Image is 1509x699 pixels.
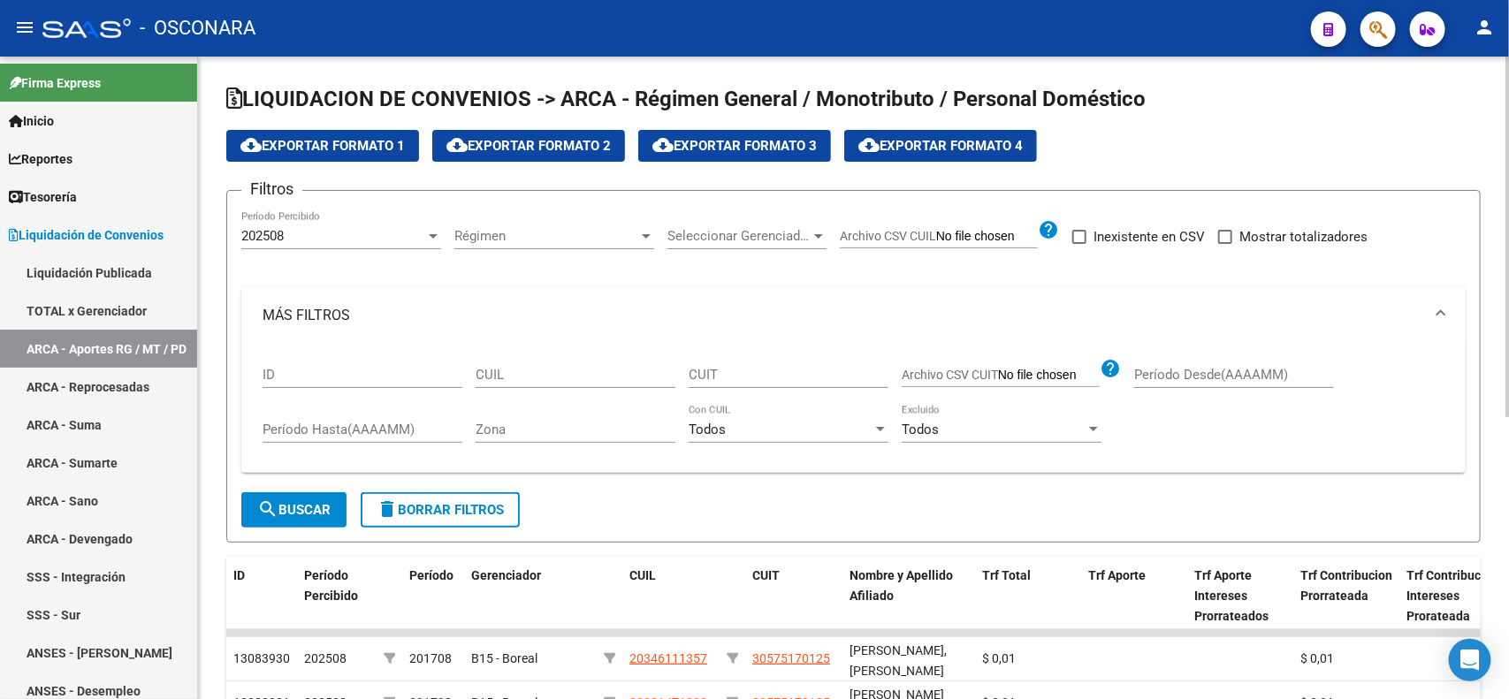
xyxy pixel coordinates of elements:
[241,344,1466,474] div: MÁS FILTROS
[844,130,1037,162] button: Exportar Formato 4
[304,568,358,603] span: Período Percibido
[752,651,830,665] span: 30575170125
[638,130,831,162] button: Exportar Formato 3
[1449,639,1491,681] div: Open Intercom Messenger
[652,138,817,154] span: Exportar Formato 3
[752,568,780,582] span: CUIT
[226,130,419,162] button: Exportar Formato 1
[1293,557,1399,634] datatable-header-cell: Trf Contribucion Prorrateada
[454,228,638,244] span: Régimen
[432,130,625,162] button: Exportar Formato 2
[1474,17,1495,38] mat-icon: person
[226,557,297,634] datatable-header-cell: ID
[446,134,468,156] mat-icon: cloud_download
[297,557,377,634] datatable-header-cell: Período Percibido
[409,651,452,665] span: 201708
[377,498,398,520] mat-icon: delete
[629,568,656,582] span: CUIL
[226,87,1146,111] span: LIQUIDACION DE CONVENIOS -> ARCA - Régimen General / Monotributo / Personal Doméstico
[140,9,255,48] span: - OSCONARA
[982,651,1016,665] span: $ 0,01
[241,492,347,528] button: Buscar
[1406,568,1498,623] span: Trf Contribucion Intereses Prorateada
[667,228,811,244] span: Seleccionar Gerenciador
[263,306,1423,325] mat-panel-title: MÁS FILTROS
[622,557,720,634] datatable-header-cell: CUIL
[409,568,453,582] span: Período
[446,138,611,154] span: Exportar Formato 2
[1088,568,1146,582] span: Trf Aporte
[471,651,537,665] span: B15 - Boreal
[902,422,939,437] span: Todos
[629,651,707,665] span: 20346111357
[1038,219,1059,240] mat-icon: help
[850,643,947,678] span: [PERSON_NAME], [PERSON_NAME]
[9,111,54,131] span: Inicio
[1094,226,1205,247] span: Inexistente en CSV
[9,149,72,169] span: Reportes
[975,557,1081,634] datatable-header-cell: Trf Total
[257,498,278,520] mat-icon: search
[241,287,1466,344] mat-expansion-panel-header: MÁS FILTROS
[240,134,262,156] mat-icon: cloud_download
[842,557,975,634] datatable-header-cell: Nombre y Apellido Afiliado
[464,557,597,634] datatable-header-cell: Gerenciador
[233,568,245,582] span: ID
[689,422,726,437] span: Todos
[304,651,347,665] span: 202508
[1081,557,1187,634] datatable-header-cell: Trf Aporte
[241,228,284,244] span: 202508
[1100,358,1121,379] mat-icon: help
[745,557,842,634] datatable-header-cell: CUIT
[9,187,77,207] span: Tesorería
[9,225,164,245] span: Liquidación de Convenios
[471,568,541,582] span: Gerenciador
[240,138,405,154] span: Exportar Formato 1
[998,368,1100,384] input: Archivo CSV CUIT
[652,134,674,156] mat-icon: cloud_download
[858,134,880,156] mat-icon: cloud_download
[1300,651,1334,665] span: $ 0,01
[233,651,290,665] span: 13083930
[858,138,1023,154] span: Exportar Formato 4
[1187,557,1293,634] datatable-header-cell: Trf Aporte Intereses Prorrateados
[241,177,302,201] h3: Filtros
[14,17,35,38] mat-icon: menu
[1300,568,1392,603] span: Trf Contribucion Prorrateada
[257,502,331,518] span: Buscar
[850,568,953,603] span: Nombre y Apellido Afiliado
[1239,226,1368,247] span: Mostrar totalizadores
[361,492,520,528] button: Borrar Filtros
[1194,568,1269,623] span: Trf Aporte Intereses Prorrateados
[9,73,101,93] span: Firma Express
[936,229,1038,245] input: Archivo CSV CUIL
[1399,557,1505,634] datatable-header-cell: Trf Contribucion Intereses Prorateada
[902,368,998,382] span: Archivo CSV CUIT
[402,557,464,634] datatable-header-cell: Período
[982,568,1031,582] span: Trf Total
[377,502,504,518] span: Borrar Filtros
[840,229,936,243] span: Archivo CSV CUIL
